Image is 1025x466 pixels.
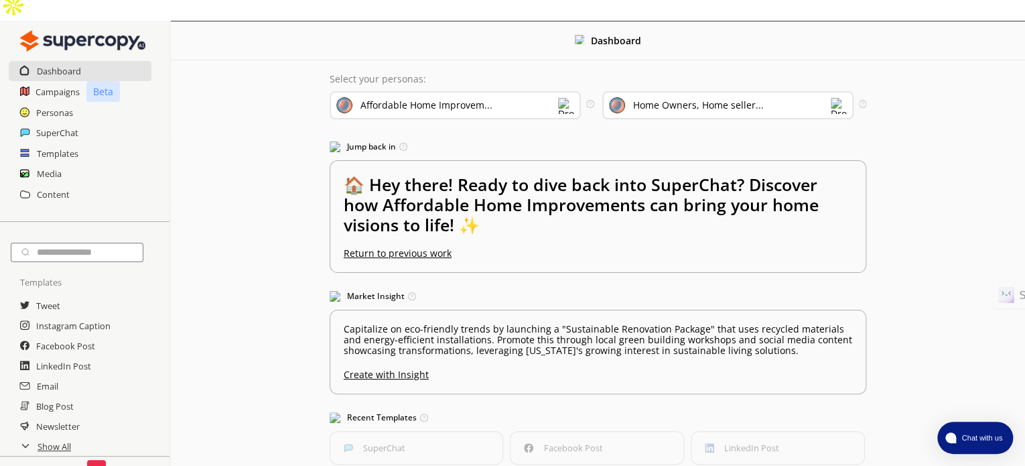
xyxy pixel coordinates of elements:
[336,97,352,113] img: Brand Icon
[586,100,594,107] img: Tooltip Icon
[344,443,353,453] img: SuperChat
[575,35,584,44] img: Close
[344,174,853,248] h2: 🏠 Hey there! Ready to dive back into SuperChat? Discover how Affordable Home Improvements can bri...
[360,100,492,111] div: Affordable Home Improvem...
[420,414,428,422] img: Tooltip Icon
[36,336,95,356] a: Facebook Post
[344,247,452,259] u: Return to previous work
[591,34,641,47] b: Dashboard
[36,356,91,376] a: LinkedIn Post
[330,291,340,302] img: Market Insight
[330,286,867,306] h3: Market Insight
[524,443,533,453] img: Facebook Post
[20,27,145,54] img: Close
[633,100,764,111] div: Home Owners, Home seller...
[36,396,74,416] a: Blog Post
[558,98,574,114] img: Dropdown Icon
[330,141,340,152] img: Jump Back In
[37,143,78,164] a: Templates
[36,416,80,436] a: Newsletter
[705,443,714,453] img: LinkedIn Post
[330,412,340,423] img: Popular Templates
[330,408,867,428] h3: Recent Templates
[36,316,111,336] a: Instagram Caption
[609,97,625,113] img: Audience Icon
[36,123,78,143] a: SuperChat
[408,292,416,300] img: Tooltip Icon
[37,61,81,81] a: Dashboard
[510,431,684,465] button: Facebook PostFacebook Post
[37,376,58,396] a: Email
[344,324,853,356] p: Capitalize on eco-friendly trends by launching a "Sustainable Renovation Package" that uses recyc...
[330,74,867,84] p: Select your personas:
[86,81,120,102] p: Beta
[330,431,504,465] button: SuperChatSuperChat
[38,436,71,457] a: Show All
[36,296,60,316] a: Tweet
[937,422,1013,454] button: atlas-launcher
[37,164,62,184] a: Media
[691,431,865,465] button: LinkedIn PostLinkedIn Post
[344,363,853,380] u: Create with Insight
[330,137,867,157] h3: Jump back in
[37,184,70,205] a: Content
[956,432,1005,443] span: Chat with us
[859,100,866,107] img: Tooltip Icon
[399,143,407,151] img: Tooltip Icon
[36,82,80,102] a: Campaigns
[36,103,73,123] a: Personas
[831,98,847,114] img: Dropdown Icon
